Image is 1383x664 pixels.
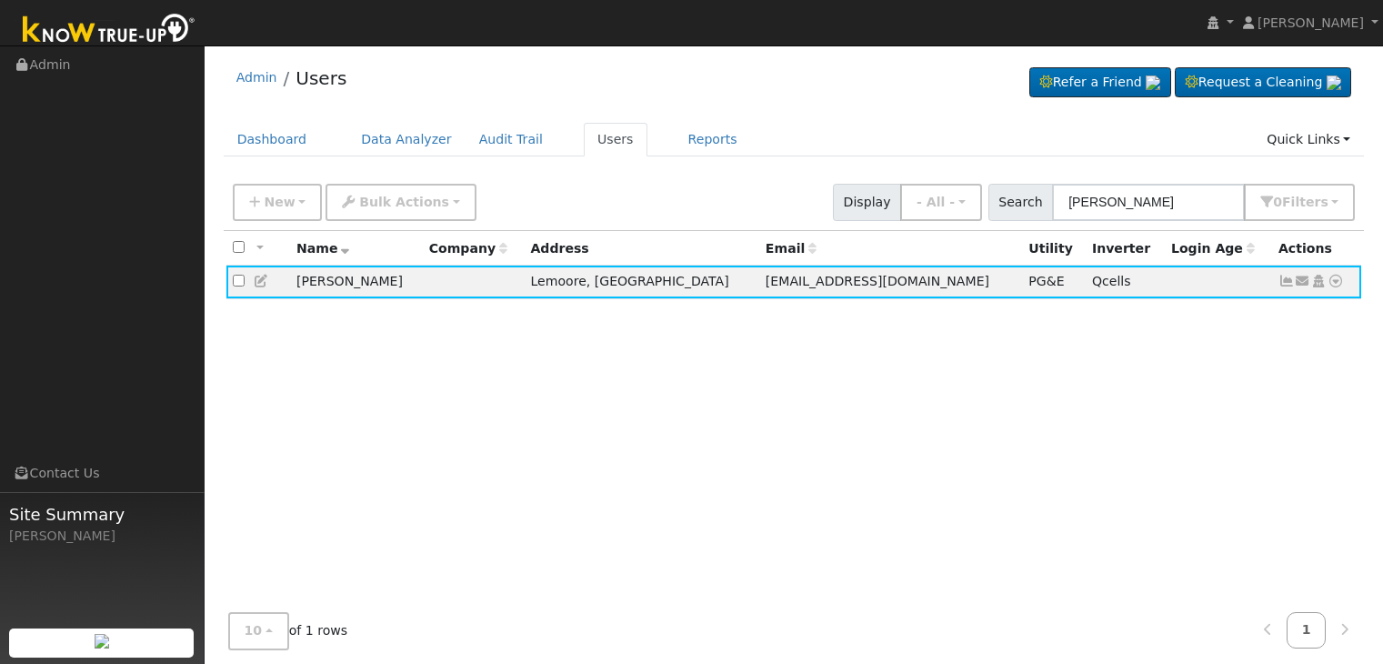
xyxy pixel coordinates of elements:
button: - All - [900,184,982,221]
div: Inverter [1092,239,1158,258]
span: Search [988,184,1053,221]
a: Other actions [1328,272,1344,291]
span: PG&E [1028,274,1064,288]
span: [EMAIL_ADDRESS][DOMAIN_NAME] [766,274,989,288]
button: 10 [228,613,289,650]
div: [PERSON_NAME] [9,527,195,546]
a: Refer a Friend [1029,67,1171,98]
img: Know True-Up [14,10,205,51]
span: of 1 rows [228,613,348,650]
a: justmamajoe@gmail.com [1295,272,1311,291]
a: Show Graph [1278,274,1295,288]
a: 1 [1287,613,1327,649]
span: Display [833,184,901,221]
span: [PERSON_NAME] [1258,15,1364,30]
span: 10 [245,624,263,639]
img: retrieve [95,634,109,649]
a: Data Analyzer [347,123,466,156]
span: Name [296,241,350,256]
span: Site Summary [9,502,195,527]
td: Lemoore, [GEOGRAPHIC_DATA] [524,266,758,299]
a: Edit User [254,274,270,288]
img: retrieve [1327,75,1341,90]
div: Actions [1278,239,1355,258]
span: Days since last login [1171,241,1255,256]
button: 0Filters [1244,184,1355,221]
a: Audit Trail [466,123,556,156]
span: New [264,195,295,209]
span: Bulk Actions [359,195,449,209]
span: Filter [1282,195,1328,209]
a: Admin [236,70,277,85]
button: New [233,184,323,221]
input: Search [1052,184,1245,221]
span: s [1320,195,1328,209]
a: Quick Links [1253,123,1364,156]
span: Qcells [1092,274,1131,288]
img: retrieve [1146,75,1160,90]
a: Reports [675,123,751,156]
a: Users [584,123,647,156]
a: Login As [1310,274,1327,288]
a: Dashboard [224,123,321,156]
div: Utility [1028,239,1079,258]
div: Address [530,239,752,258]
span: Company name [429,241,507,256]
a: Request a Cleaning [1175,67,1351,98]
td: [PERSON_NAME] [290,266,423,299]
span: Email [766,241,817,256]
a: Users [296,67,346,89]
button: Bulk Actions [326,184,476,221]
